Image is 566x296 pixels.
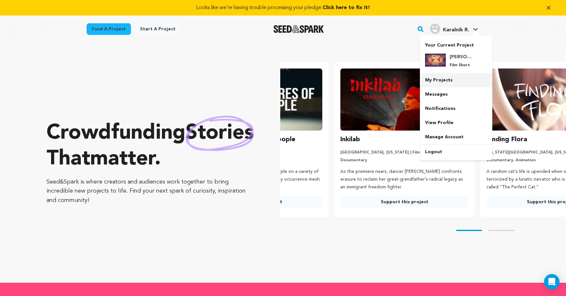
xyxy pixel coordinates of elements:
[443,27,469,33] span: Karalnik R.
[87,23,131,35] a: Fund a project
[273,25,324,33] img: Seed&Spark Logo Dark Mode
[450,63,473,68] p: Film Short
[430,24,469,34] div: Karalnik R.'s Profile
[90,149,155,170] span: matter
[430,24,440,34] img: user.png
[420,87,492,101] a: Messages
[544,274,560,290] div: Open Intercom Messenger
[340,196,468,208] a: Support this project
[340,158,468,163] p: Documentary
[340,150,468,155] p: [GEOGRAPHIC_DATA], [US_STATE] | Film Feature
[420,116,492,130] a: View Profile
[420,130,492,144] a: Manage Account
[8,4,558,12] a: Looks like we're having trouble processing your pledge.Click here to fix it!
[425,39,487,73] a: Your Current Project [PERSON_NAME] All The Way Film Short
[450,54,473,60] h4: [PERSON_NAME] All The Way
[429,22,479,36] span: Karalnik R.'s Profile
[425,39,487,48] p: Your Current Project
[186,116,254,151] img: hand sketched image
[425,54,446,67] img: f5582ac675661abc.jpg
[273,25,324,33] a: Seed&Spark Homepage
[47,121,254,172] p: Crowdfunding that .
[420,145,492,159] a: Logout
[340,134,360,145] h3: Inkilab
[323,5,370,10] span: Click here to fix it!
[340,168,468,191] p: As the premiere nears, dancer [PERSON_NAME] confronts erasure to reclaim her great-grandfather's ...
[340,69,468,131] img: Inkilab image
[420,101,492,116] a: Notifications
[420,73,492,87] a: My Projects
[486,134,527,145] h3: Finding Flora
[429,22,479,34] a: Karalnik R.'s Profile
[47,177,254,205] p: Seed&Spark is where creators and audiences work together to bring incredible new projects to life...
[135,23,181,35] a: Start a project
